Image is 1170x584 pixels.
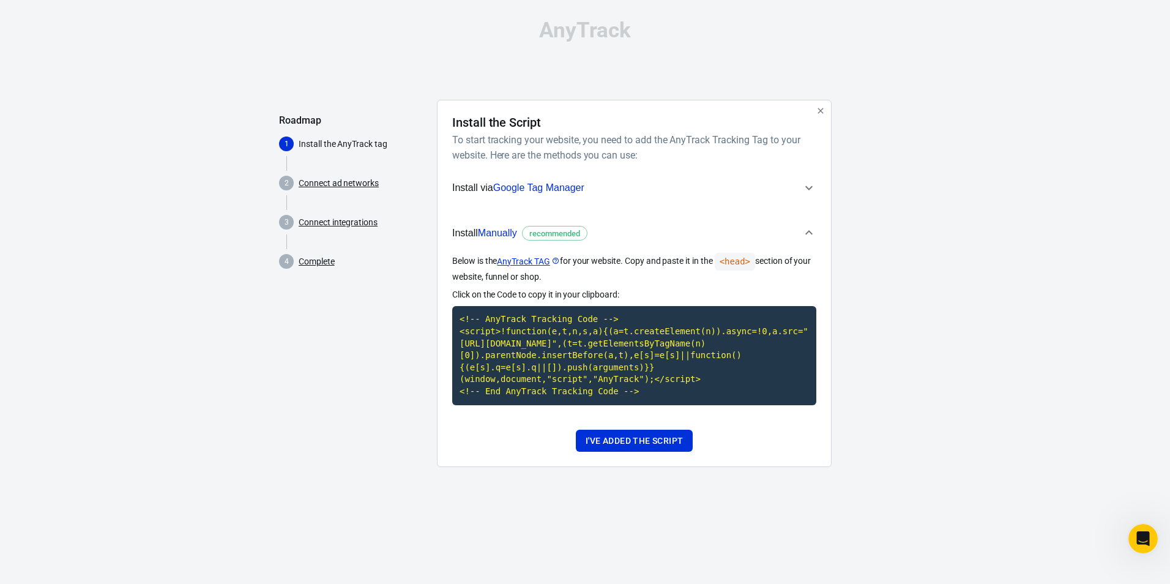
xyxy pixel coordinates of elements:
code: <head> [715,253,755,271]
button: Install viaGoogle Tag Manager [452,173,816,203]
span: Install [452,225,587,241]
span: Install via [452,180,584,196]
span: recommended [525,228,584,240]
button: I've added the script [576,430,693,452]
button: InstallManuallyrecommended [452,213,816,253]
code: Click to copy [452,306,816,405]
text: 3 [285,218,289,226]
p: Click on the Code to copy it in your clipboard: [452,288,816,301]
h5: Roadmap [279,114,427,127]
text: 1 [285,140,289,148]
div: AnyTrack [279,20,891,41]
p: Install the AnyTrack tag [299,138,427,151]
a: AnyTrack TAG [497,255,559,268]
h6: To start tracking your website, you need to add the AnyTrack Tracking Tag to your website. Here a... [452,132,811,163]
span: Manually [478,228,517,238]
a: Complete [299,255,335,268]
text: 4 [285,257,289,266]
span: Google Tag Manager [493,182,584,193]
text: 2 [285,179,289,187]
a: Connect integrations [299,216,378,229]
a: Connect ad networks [299,177,379,190]
iframe: Intercom live chat [1128,524,1158,553]
h4: Install the Script [452,115,541,130]
p: Below is the for your website. Copy and paste it in the section of your website, funnel or shop. [452,253,816,283]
